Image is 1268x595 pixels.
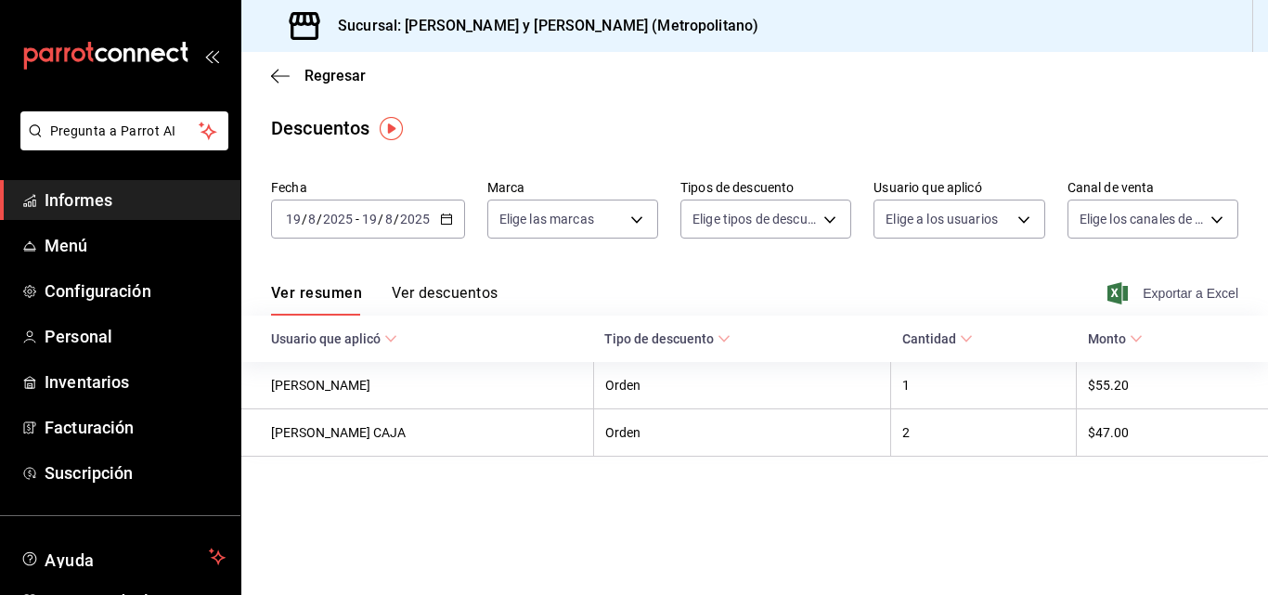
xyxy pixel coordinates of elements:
span: Cantidad [902,330,973,346]
font: 2 [902,426,910,441]
font: Elige los canales de venta [1080,212,1228,226]
font: Orden [605,426,640,441]
a: Pregunta a Parrot AI [13,135,228,154]
font: Exportar a Excel [1143,286,1238,301]
input: ---- [322,212,354,226]
font: Menú [45,236,88,255]
font: Descuentos [271,117,369,139]
font: / [394,212,399,226]
font: $47.00 [1088,426,1129,441]
font: Elige a los usuarios [886,212,998,226]
button: Exportar a Excel [1111,282,1238,304]
img: Marcador de información sobre herramientas [380,117,403,140]
font: Usuario que aplicó [271,332,381,347]
button: Pregunta a Parrot AI [20,111,228,150]
font: Configuración [45,281,151,301]
font: Ver resumen [271,284,362,302]
font: Canal de venta [1067,180,1155,195]
font: Elige tipos de descuento [692,212,834,226]
font: $55.20 [1088,379,1129,394]
font: Orden [605,379,640,394]
font: / [302,212,307,226]
input: ---- [399,212,431,226]
font: / [378,212,383,226]
font: Informes [45,190,112,210]
font: Marca [487,180,525,195]
input: -- [285,212,302,226]
font: Facturación [45,418,134,437]
div: pestañas de navegación [271,283,498,316]
font: 1 [902,379,910,394]
font: Ver descuentos [392,284,498,302]
font: Suscripción [45,463,133,483]
font: Cantidad [902,332,956,347]
button: Regresar [271,67,366,84]
font: / [317,212,322,226]
font: [PERSON_NAME] CAJA [271,426,406,441]
font: Pregunta a Parrot AI [50,123,176,138]
font: Fecha [271,180,307,195]
font: Inventarios [45,372,129,392]
font: Tipo de descuento [604,332,714,347]
span: Usuario que aplicó [271,330,397,346]
font: - [356,212,359,226]
font: [PERSON_NAME] [271,379,370,394]
font: Regresar [304,67,366,84]
font: Ayuda [45,550,95,570]
font: Sucursal: [PERSON_NAME] y [PERSON_NAME] (Metropolitano) [338,17,758,34]
button: abrir_cajón_menú [204,48,219,63]
input: -- [307,212,317,226]
span: Tipo de descuento [604,330,731,346]
font: Personal [45,327,112,346]
input: -- [361,212,378,226]
input: -- [384,212,394,226]
font: Elige las marcas [499,212,594,226]
font: Usuario que aplicó [873,180,981,195]
span: Monto [1088,330,1143,346]
font: Monto [1088,332,1126,347]
font: Tipos de descuento [680,180,794,195]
